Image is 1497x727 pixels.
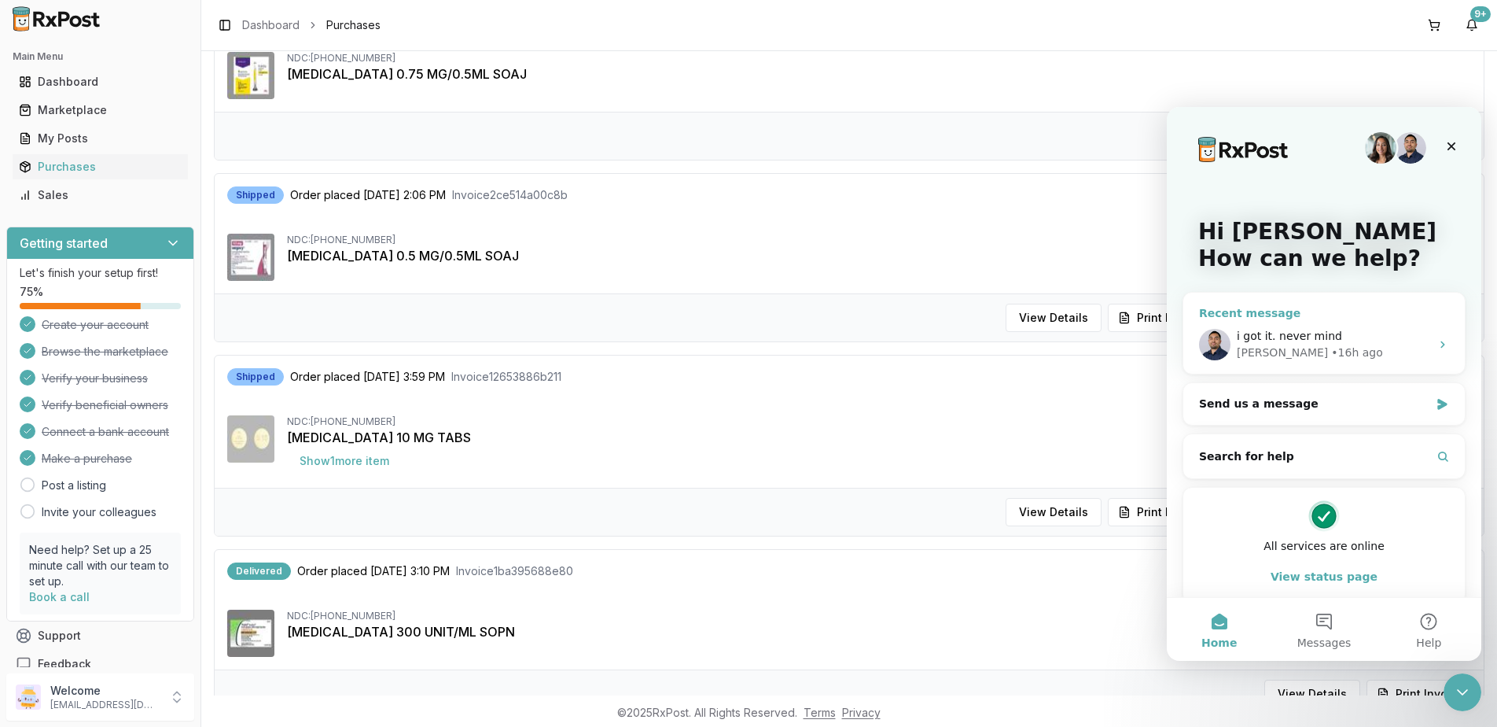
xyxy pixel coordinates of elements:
button: Feedback [6,650,194,678]
a: Marketplace [13,96,188,124]
a: Post a listing [42,478,106,493]
img: User avatar [16,685,41,710]
p: Need help? Set up a 25 minute call with our team to set up. [29,542,171,589]
div: NDC: [PHONE_NUMBER] [287,610,1471,622]
span: Connect a bank account [42,424,169,440]
img: RxPost Logo [6,6,107,31]
span: Order placed [DATE] 3:59 PM [290,369,445,385]
h2: Main Menu [13,50,188,63]
div: My Posts [19,131,182,146]
iframe: Intercom live chat [1167,107,1481,661]
div: Delivered [227,563,291,580]
button: Purchases [6,154,194,179]
span: Invoice 2ce514a00c8b [452,187,568,203]
img: Toujeo SoloStar 300 UNIT/ML SOPN [227,610,274,657]
button: Show1more item [287,447,402,475]
span: Invoice 12653886b211 [451,369,561,385]
img: Trulicity 0.75 MG/0.5ML SOAJ [227,52,274,99]
div: [MEDICAL_DATA] 0.5 MG/0.5ML SOAJ [287,246,1471,265]
span: Invoice 1ba395688e80 [456,563,573,579]
a: Purchases [13,153,188,181]
button: Dashboard [6,69,194,94]
div: Shipped [227,368,284,386]
span: Order placed [DATE] 3:10 PM [297,563,450,579]
span: Verify your business [42,371,148,386]
a: Invite your colleagues [42,504,156,520]
div: NDC: [PHONE_NUMBER] [287,234,1471,246]
button: Marketplace [6,98,194,123]
span: Create your account [42,317,149,333]
a: Terms [804,706,836,719]
span: Browse the marketplace [42,344,168,360]
p: Let's finish your setup first! [20,265,181,281]
button: 9+ [1459,13,1484,38]
button: Print Invoice [1108,498,1216,526]
span: Purchases [326,17,381,33]
span: Order placed [DATE] 2:06 PM [290,187,446,203]
div: Dashboard [19,74,182,90]
iframe: Intercom live chat [1444,673,1481,711]
button: Sales [6,183,194,208]
button: My Posts [6,126,194,151]
p: Welcome [50,683,160,699]
a: Privacy [842,706,881,719]
button: Print Invoice [1366,680,1474,708]
button: View Details [1006,498,1102,526]
div: NDC: [PHONE_NUMBER] [287,52,1471,65]
div: Purchases [19,159,182,175]
button: Print Invoice [1108,304,1216,332]
button: View Details [1264,680,1360,708]
a: Dashboard [242,17,300,33]
nav: breadcrumb [242,17,381,33]
div: [MEDICAL_DATA] 10 MG TABS [287,428,1471,447]
div: Sales [19,187,182,203]
button: Support [6,622,194,650]
a: Sales [13,181,188,209]
button: View Details [1006,304,1102,332]
span: Feedback [38,656,91,672]
h3: Getting started [20,234,108,253]
a: Dashboard [13,68,188,96]
div: [MEDICAL_DATA] 300 UNIT/ML SOPN [287,622,1471,641]
img: Jardiance 10 MG TABS [227,415,274,463]
a: My Posts [13,124,188,153]
span: 75 % [20,284,43,300]
span: Verify beneficial owners [42,397,168,413]
div: [MEDICAL_DATA] 0.75 MG/0.5ML SOAJ [287,65,1471,83]
div: Shipped [227,186,284,204]
div: Marketplace [19,102,182,118]
div: 9+ [1470,6,1491,22]
div: NDC: [PHONE_NUMBER] [287,415,1471,428]
a: Book a call [29,590,90,603]
p: [EMAIL_ADDRESS][DOMAIN_NAME] [50,699,160,711]
img: Wegovy 0.5 MG/0.5ML SOAJ [227,234,274,281]
span: Make a purchase [42,451,132,467]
